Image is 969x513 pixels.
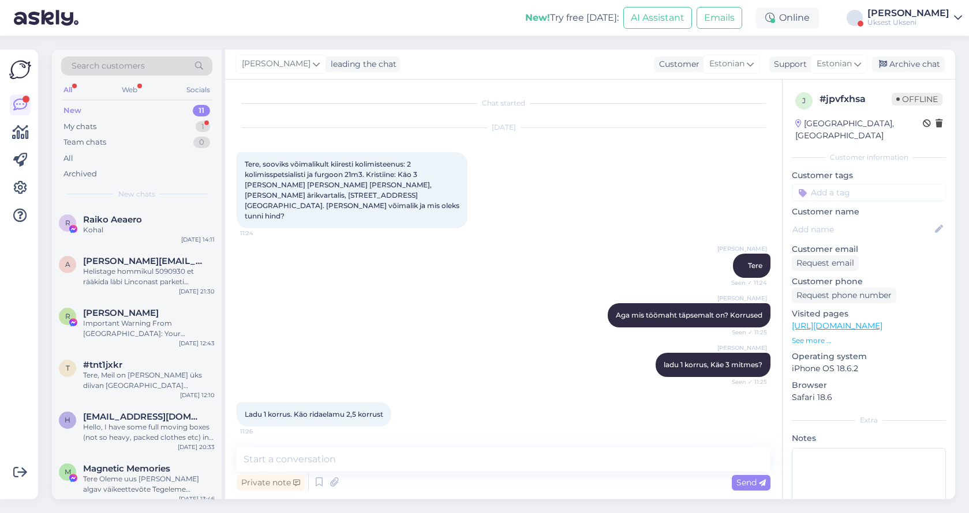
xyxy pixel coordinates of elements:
[184,82,212,97] div: Socials
[83,266,215,287] div: Helistage hommikul 5090930 et rääkida läbi Linconast parketi toomine Pallasti 44 5
[792,363,946,375] p: iPhone OS 18.6.2
[867,9,949,18] div: [PERSON_NAME]
[178,443,215,451] div: [DATE] 20:33
[623,7,692,29] button: AI Assistant
[820,92,892,106] div: # jpvfxhsa
[872,56,945,72] div: Archive chat
[65,260,70,269] span: a
[792,243,946,255] p: Customer email
[245,160,461,220] span: Tere, sooviks võimalikult kiiresti kolimisteenus: 2 kolimisspetsialisti ja furgoon 21m3. Kristiin...
[242,58,310,70] span: [PERSON_NAME]
[748,261,762,270] span: Tere
[119,82,140,97] div: Web
[724,378,767,386] span: Seen ✓ 11:25
[792,169,946,182] p: Customer tags
[697,7,742,29] button: Emails
[792,206,946,218] p: Customer name
[179,495,215,503] div: [DATE] 13:46
[525,11,619,25] div: Try free [DATE]:
[525,12,550,23] b: New!
[65,467,71,476] span: M
[756,7,819,28] div: Online
[792,255,859,271] div: Request email
[179,287,215,296] div: [DATE] 21:30
[83,318,215,339] div: Important Warning From [GEOGRAPHIC_DATA]: Your Facebook page is scheduled for permanent deletion ...
[237,98,770,108] div: Chat started
[769,58,807,70] div: Support
[118,189,155,199] span: New chats
[792,308,946,320] p: Visited pages
[792,276,946,288] p: Customer phone
[65,218,70,227] span: R
[717,344,767,352] span: [PERSON_NAME]
[63,121,96,133] div: My chats
[179,339,215,348] div: [DATE] 12:43
[83,308,159,318] span: Rafael Snow
[717,244,767,253] span: [PERSON_NAME]
[63,105,81,116] div: New
[83,422,215,443] div: Hello, I have some full moving boxes (not so heavy, packed clothes etc) in a storage place at par...
[792,415,946,425] div: Extra
[817,58,852,70] span: Estonian
[867,18,949,27] div: Uksest Ukseni
[61,82,74,97] div: All
[72,60,145,72] span: Search customers
[83,214,142,225] span: Raiko Aeaero
[792,152,946,163] div: Customer information
[180,391,215,399] div: [DATE] 12:10
[83,370,215,391] div: Tere, Meil on [PERSON_NAME] üks diivan [GEOGRAPHIC_DATA] kesklinnast Mustamäele toimetada. Kas sa...
[83,225,215,235] div: Kohal
[792,288,896,303] div: Request phone number
[63,137,106,148] div: Team chats
[792,335,946,346] p: See more ...
[245,410,383,418] span: Ladu 1 korrus. Käo ridaelamu 2,5 korrust
[83,256,203,266] span: andreas.aho@gmail.com
[63,168,97,180] div: Archived
[792,223,933,236] input: Add name
[792,391,946,403] p: Safari 18.6
[867,9,962,27] a: [PERSON_NAME]Uksest Ukseni
[326,58,396,70] div: leading the chat
[802,96,806,105] span: j
[795,118,923,142] div: [GEOGRAPHIC_DATA], [GEOGRAPHIC_DATA]
[709,58,744,70] span: Estonian
[237,475,305,491] div: Private note
[240,229,283,237] span: 11:24
[83,463,170,474] span: Magnetic Memories
[196,121,210,133] div: 1
[66,364,70,372] span: t
[65,312,70,320] span: R
[240,427,283,436] span: 11:26
[792,432,946,444] p: Notes
[193,105,210,116] div: 11
[664,360,762,369] span: ladu 1 korrus, Käe 3 mitmes?
[9,59,31,81] img: Askly Logo
[792,320,882,331] a: [URL][DOMAIN_NAME]
[717,294,767,303] span: [PERSON_NAME]
[63,153,73,164] div: All
[237,122,770,133] div: [DATE]
[83,412,203,422] span: handeyetkinn@gmail.com
[83,474,215,495] div: Tere Oleme uus [PERSON_NAME] algav väikeettevõte Tegeleme fotomagnetite valmistamisega, 5x5 cm, n...
[792,350,946,363] p: Operating system
[654,58,699,70] div: Customer
[792,379,946,391] p: Browser
[892,93,942,105] span: Offline
[792,184,946,201] input: Add a tag
[83,360,122,370] span: #tnt1jxkr
[193,137,210,148] div: 0
[181,235,215,244] div: [DATE] 14:11
[616,311,762,319] span: Aga mis töömaht täpsemalt on? Korrused
[724,328,767,337] span: Seen ✓ 11:25
[724,278,767,287] span: Seen ✓ 11:24
[65,416,70,424] span: h
[736,477,766,488] span: Send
